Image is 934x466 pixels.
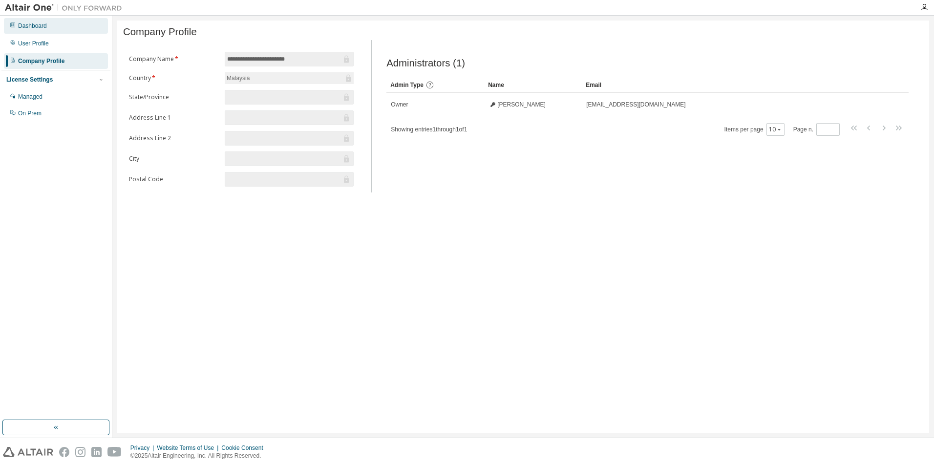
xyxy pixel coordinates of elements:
div: Cookie Consent [221,444,269,452]
label: Address Line 1 [129,114,219,122]
img: youtube.svg [107,447,122,457]
img: Altair One [5,3,127,13]
div: Managed [18,93,42,101]
label: State/Province [129,93,219,101]
div: Malaysia [225,72,354,84]
span: Showing entries 1 through 1 of 1 [391,126,467,133]
img: altair_logo.svg [3,447,53,457]
div: Company Profile [18,57,64,65]
label: City [129,155,219,163]
div: Malaysia [225,73,251,84]
label: Company Name [129,55,219,63]
div: Website Terms of Use [157,444,221,452]
label: Address Line 2 [129,134,219,142]
div: User Profile [18,40,49,47]
span: Page n. [793,123,840,136]
div: On Prem [18,109,42,117]
div: License Settings [6,76,53,84]
span: Administrators (1) [386,58,465,69]
div: Privacy [130,444,157,452]
button: 10 [769,126,782,133]
img: linkedin.svg [91,447,102,457]
div: Email [586,77,881,93]
label: Postal Code [129,175,219,183]
span: [PERSON_NAME] [497,101,546,108]
img: instagram.svg [75,447,85,457]
img: facebook.svg [59,447,69,457]
label: Country [129,74,219,82]
span: [EMAIL_ADDRESS][DOMAIN_NAME] [586,101,685,108]
span: Admin Type [390,82,424,88]
span: Owner [391,101,408,108]
span: Items per page [724,123,785,136]
p: © 2025 Altair Engineering, Inc. All Rights Reserved. [130,452,269,460]
div: Dashboard [18,22,47,30]
span: Company Profile [123,26,197,38]
div: Name [488,77,578,93]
